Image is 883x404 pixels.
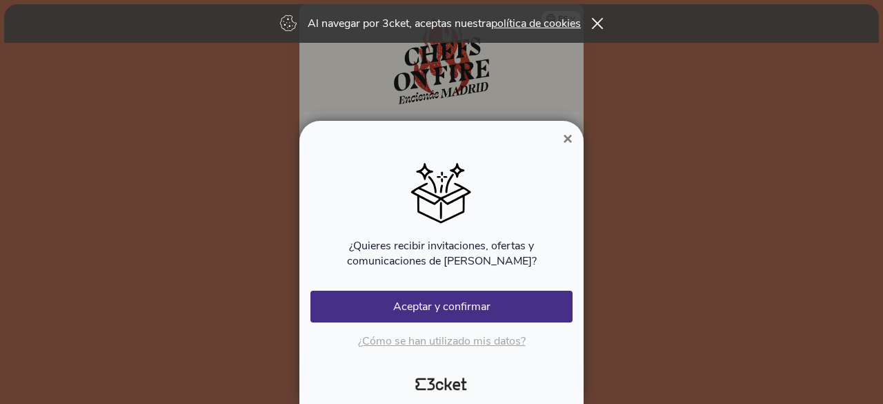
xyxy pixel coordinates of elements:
[563,129,573,148] span: ×
[491,16,581,31] a: política de cookies
[310,334,573,349] p: ¿Cómo se han utilizado mis datos?
[310,291,573,323] button: Aceptar y confirmar
[308,16,581,31] p: Al navegar por 3cket, aceptas nuestra
[310,238,573,269] p: ¿Quieres recibir invitaciones, ofertas y comunicaciones de [PERSON_NAME]?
